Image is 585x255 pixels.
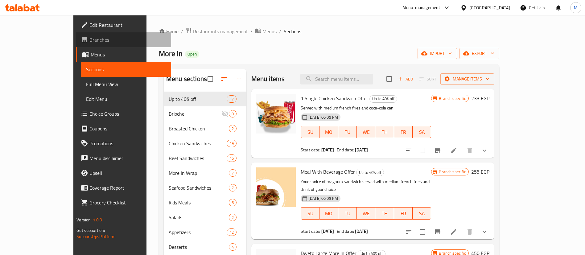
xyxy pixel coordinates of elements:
[169,110,221,117] span: Brioche
[357,207,375,220] button: WE
[481,228,488,236] svg: Show Choices
[338,207,357,220] button: TU
[370,95,397,102] span: Up to 40% off
[284,28,301,35] span: Sections
[301,167,355,176] span: Meal With Beverage Offer
[91,51,166,58] span: Menus
[232,72,246,86] button: Add section
[436,169,468,175] span: Branch specific
[356,169,384,176] div: Up to 40% off
[300,74,373,84] input: search
[262,28,277,35] span: Menus
[169,214,229,221] span: Salads
[462,143,477,158] button: delete
[181,28,183,35] li: /
[227,95,237,103] div: items
[378,209,391,218] span: TH
[204,72,217,85] span: Select all sections
[471,167,489,176] h6: 255 EGP
[397,128,410,137] span: FR
[76,180,171,195] a: Coverage Report
[396,74,415,84] button: Add
[89,36,166,43] span: Branches
[375,126,394,138] button: TH
[574,4,578,11] span: M
[303,128,317,137] span: SU
[355,146,368,154] b: [DATE]
[81,62,171,77] a: Sections
[227,154,237,162] div: items
[229,125,237,132] div: items
[164,136,246,151] div: Chicken Sandwiches19
[436,96,468,101] span: Branch specific
[81,77,171,92] a: Full Menu View
[459,48,499,59] button: export
[76,47,171,62] a: Menus
[255,27,277,35] a: Menus
[321,146,334,154] b: [DATE]
[301,94,368,103] span: 1 Single Chicken Sandwich Offer
[185,51,199,57] span: Open
[229,110,237,117] div: items
[416,144,429,157] span: Select to update
[186,27,248,35] a: Restaurants management
[415,74,440,84] span: Select section first
[250,28,253,35] li: /
[229,200,236,206] span: 6
[450,228,457,236] a: Edit menu item
[86,95,166,103] span: Edit Menu
[89,110,166,117] span: Choice Groups
[76,226,105,234] span: Get support on:
[306,114,340,120] span: [DATE] 06:09 PM
[416,225,429,238] span: Select to update
[401,143,416,158] button: sort-choices
[227,229,236,235] span: 12
[193,28,248,35] span: Restaurants management
[227,155,236,161] span: 16
[396,74,415,84] span: Add item
[430,143,445,158] button: Branch-specific-item
[322,128,336,137] span: MO
[357,126,375,138] button: WE
[251,74,285,84] h2: Menu items
[164,180,246,195] div: Seafood Sandwiches7
[422,50,452,57] span: import
[164,195,246,210] div: Kids Meals6
[413,207,431,220] button: SA
[319,126,338,138] button: MO
[76,121,171,136] a: Coupons
[229,184,237,191] div: items
[89,169,166,177] span: Upsell
[413,126,431,138] button: SA
[229,215,236,220] span: 2
[76,18,171,32] a: Edit Restaurant
[229,169,237,177] div: items
[86,66,166,73] span: Sections
[76,216,92,224] span: Version:
[76,232,116,241] a: Support.OpsPlatform
[164,210,246,225] div: Salads2
[306,195,340,201] span: [DATE] 06:09 PM
[337,146,354,154] span: End date:
[394,126,413,138] button: FR
[402,4,440,11] div: Menu-management
[81,92,171,106] a: Edit Menu
[229,111,236,117] span: 0
[169,243,229,251] span: Desserts
[217,72,232,86] span: Sort sections
[303,209,317,218] span: SU
[164,106,246,121] div: Brioche0
[415,209,429,218] span: SA
[471,94,489,103] h6: 233 EGP
[256,94,296,134] img: 1 Single Chicken Sandwich Offer
[301,227,320,235] span: Start date:
[440,73,494,85] button: Manage items
[169,125,229,132] span: Broasted Chicken
[164,166,246,180] div: More In Wrap7
[337,227,354,235] span: End date:
[89,154,166,162] span: Menu disclaimer
[359,209,373,218] span: WE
